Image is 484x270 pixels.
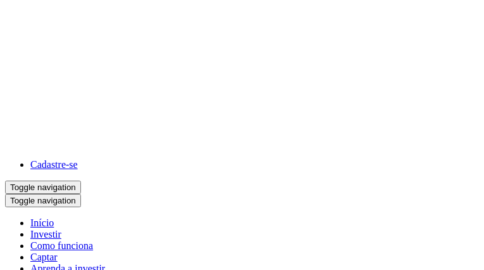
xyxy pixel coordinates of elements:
[5,13,385,140] img: EqSeed
[30,252,58,262] a: Captar
[30,159,78,170] a: Cadastre-se
[30,217,54,228] a: Início
[30,229,61,240] a: Investir
[5,194,81,207] button: Toggle navigation
[10,183,76,192] span: Toggle navigation
[10,196,76,205] span: Toggle navigation
[5,181,81,194] button: Toggle navigation
[30,240,93,251] a: Como funciona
